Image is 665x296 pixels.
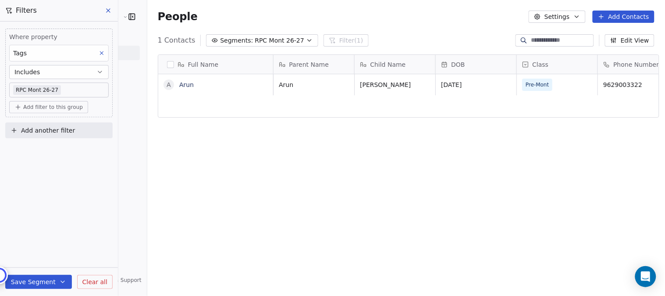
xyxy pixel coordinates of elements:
[188,60,219,69] span: Full Name
[452,60,465,69] span: DOB
[255,36,304,45] span: RPC Mont 26-27
[324,34,369,47] button: Filter(1)
[279,80,349,89] span: Arun
[158,10,198,23] span: People
[179,81,194,88] a: Arun
[360,80,430,89] span: [PERSON_NAME]
[274,55,354,74] div: Parent Name
[526,80,549,89] span: Pre-Mont
[355,55,435,74] div: Child Name
[289,60,329,69] span: Parent Name
[605,34,654,47] button: Edit View
[167,80,171,90] div: A
[158,74,274,295] div: grid
[370,60,406,69] span: Child Name
[436,55,516,74] div: DOB
[158,35,196,46] span: 1 Contacts
[158,55,273,74] div: Full Name
[614,60,659,69] span: Phone Number
[101,277,141,284] span: Help & Support
[533,60,549,69] span: Class
[529,11,585,23] button: Settings
[635,266,656,287] div: Open Intercom Messenger
[593,11,654,23] button: Add Contacts
[441,80,511,89] span: [DATE]
[517,55,597,74] div: Class
[92,277,141,284] a: Help & Support
[220,36,253,45] span: Segments:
